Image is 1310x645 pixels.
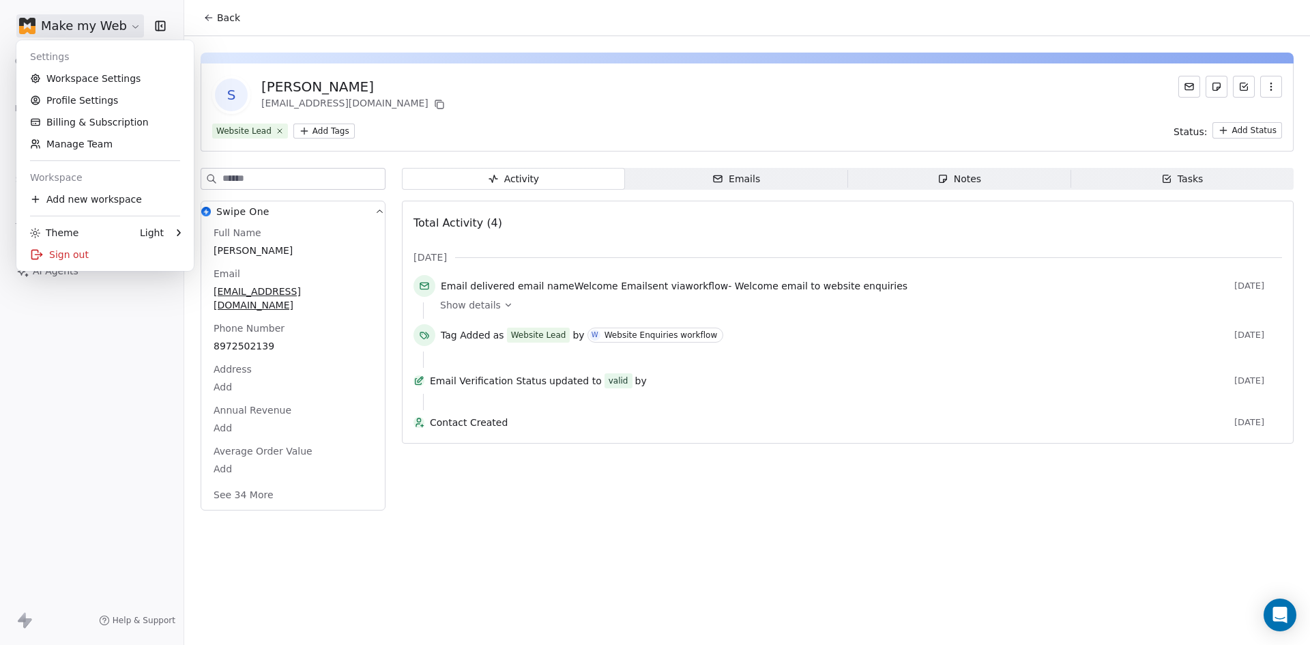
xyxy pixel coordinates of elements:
div: Workspace [22,167,188,188]
div: Settings [22,46,188,68]
div: Theme [30,226,78,240]
div: Add new workspace [22,188,188,210]
a: Billing & Subscription [22,111,188,133]
div: Sign out [22,244,188,266]
a: Profile Settings [22,89,188,111]
div: Light [140,226,164,240]
a: Manage Team [22,133,188,155]
a: Workspace Settings [22,68,188,89]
